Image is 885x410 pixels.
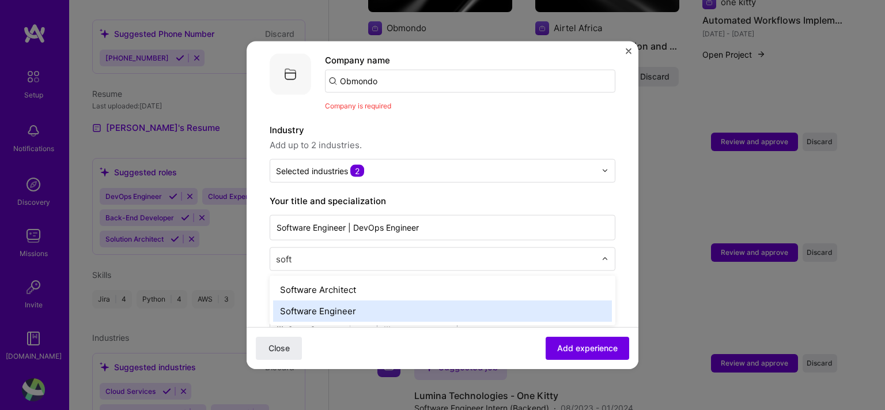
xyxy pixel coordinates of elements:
label: Your title and specialization [270,194,615,208]
div: Selected industries [276,164,364,176]
img: drop icon [602,255,608,262]
button: Close [256,337,302,360]
span: Company is required [325,101,391,110]
input: Role name [270,215,615,240]
p: Jobs help companies understand your past experience. [270,28,615,42]
span: Add up to 2 industries. [270,138,615,152]
input: Search for a company... [325,69,615,92]
label: Company name [325,54,390,65]
img: Company logo [270,53,311,95]
div: Software Engineer [273,300,612,321]
button: Add experience [546,337,629,360]
span: Close [268,343,290,354]
label: Industry [270,123,615,137]
button: Close [626,48,631,60]
span: Add experience [557,343,618,354]
img: drop icon [602,167,608,174]
div: Software Architect [273,279,612,300]
span: 2 [350,164,364,176]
